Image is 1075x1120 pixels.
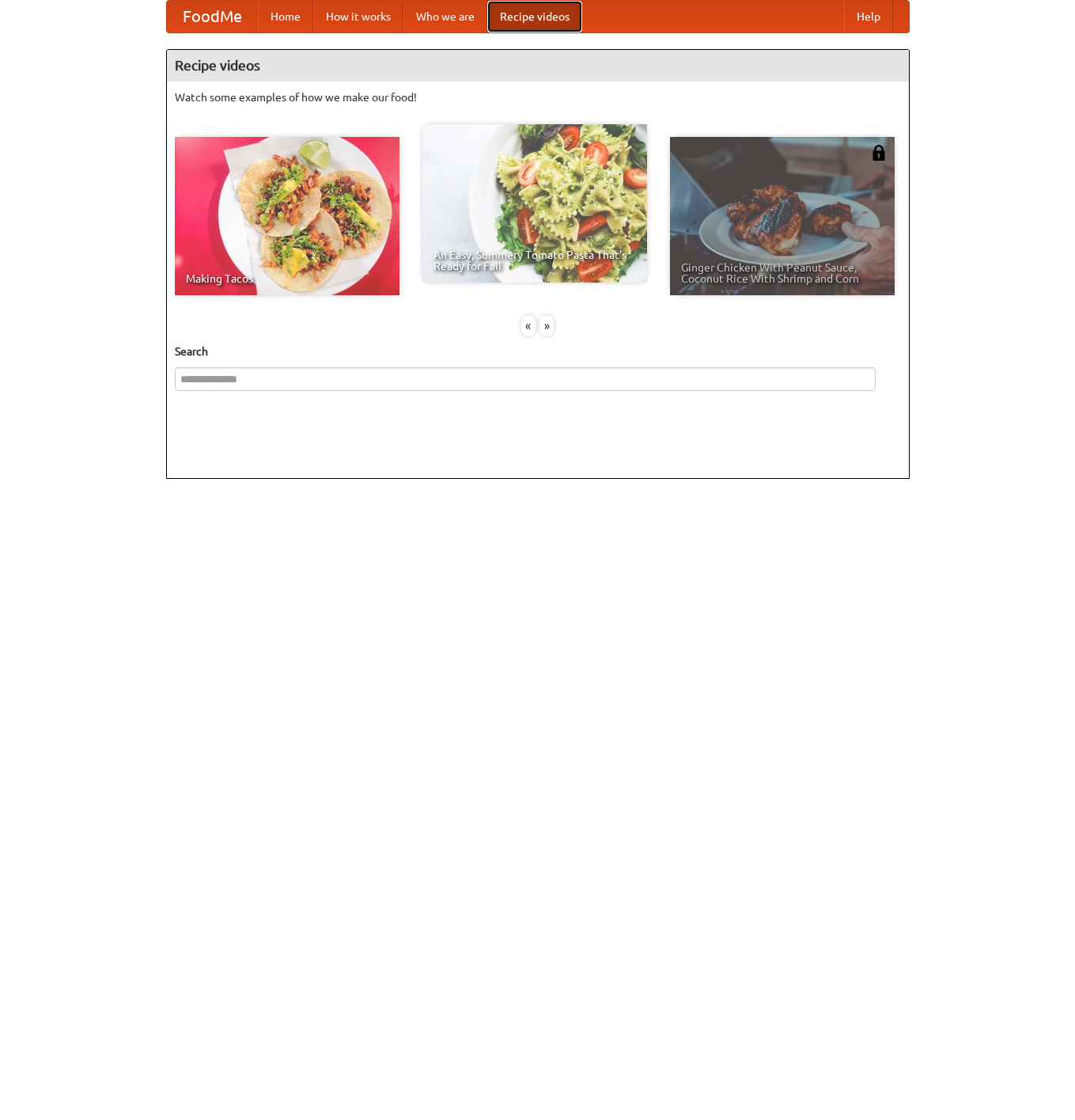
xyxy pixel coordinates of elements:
a: FoodMe [167,1,258,32]
a: Home [258,1,313,32]
img: 483408.png [871,145,887,161]
a: Recipe videos [487,1,582,32]
a: How it works [313,1,403,32]
div: « [521,316,536,336]
div: » [539,316,554,336]
h4: Recipe videos [167,50,909,82]
a: Who we are [403,1,487,32]
span: An Easy, Summery Tomato Pasta That's Ready for Fall [433,249,636,271]
a: Making Tacos [175,137,399,295]
a: Help [844,1,893,32]
span: Making Tacos [186,273,388,284]
h5: Search [175,344,901,359]
a: An Easy, Summery Tomato Pasta That's Ready for Fall [422,124,647,283]
p: Watch some examples of how we make our food! [175,89,901,105]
